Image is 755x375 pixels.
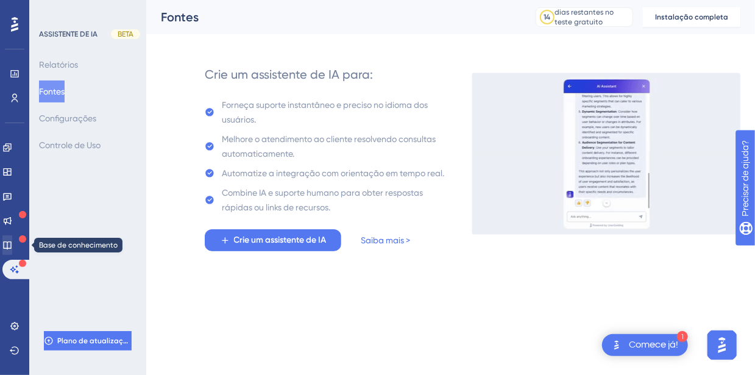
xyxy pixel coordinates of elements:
[544,13,551,21] font: 14
[39,87,65,96] font: Fontes
[629,340,678,349] font: Comece já!
[222,188,423,212] font: Combine IA e suporte humano para obter respostas rápidas ou links de recursos.
[555,8,614,26] font: dias restantes no teste gratuito
[472,73,741,235] img: 536038c8a6906fa413afa21d633a6c1c.gif
[361,233,410,248] a: Saiba mais >
[29,5,105,15] font: Precisar de ajuda?
[39,54,78,76] button: Relatórios
[704,327,740,363] iframe: Iniciador do Assistente de IA do UserGuiding
[361,235,410,245] font: Saiba mais >
[205,229,341,251] button: Crie um assistente de IA
[205,67,373,82] font: Crie um assistente de IA para:
[39,140,101,150] font: Controle de Uso
[39,113,96,123] font: Configurações
[222,100,428,124] font: Forneça suporte instantâneo e preciso no idioma dos usuários.
[222,168,444,178] font: Automatize a integração com orientação em tempo real.
[39,30,97,38] font: ASSISTENTE DE IA
[118,30,133,38] font: BETA
[681,334,684,340] font: 1
[39,80,65,102] button: Fontes
[643,7,740,27] button: Instalação completa
[39,107,96,129] button: Configurações
[234,235,327,245] font: Crie um assistente de IA
[161,10,199,24] font: Fontes
[602,334,688,356] div: Abra a lista de verificação Comece!, módulos restantes: 1
[57,337,132,345] font: Plano de atualização
[609,338,624,352] img: imagem-do-lançador-texto-alternativo
[655,13,728,21] font: Instalação completa
[39,134,101,156] button: Controle de Uso
[222,134,436,159] font: Melhore o atendimento ao cliente resolvendo consultas automaticamente.
[39,60,78,70] font: Relatórios
[44,331,132,351] button: Plano de atualização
